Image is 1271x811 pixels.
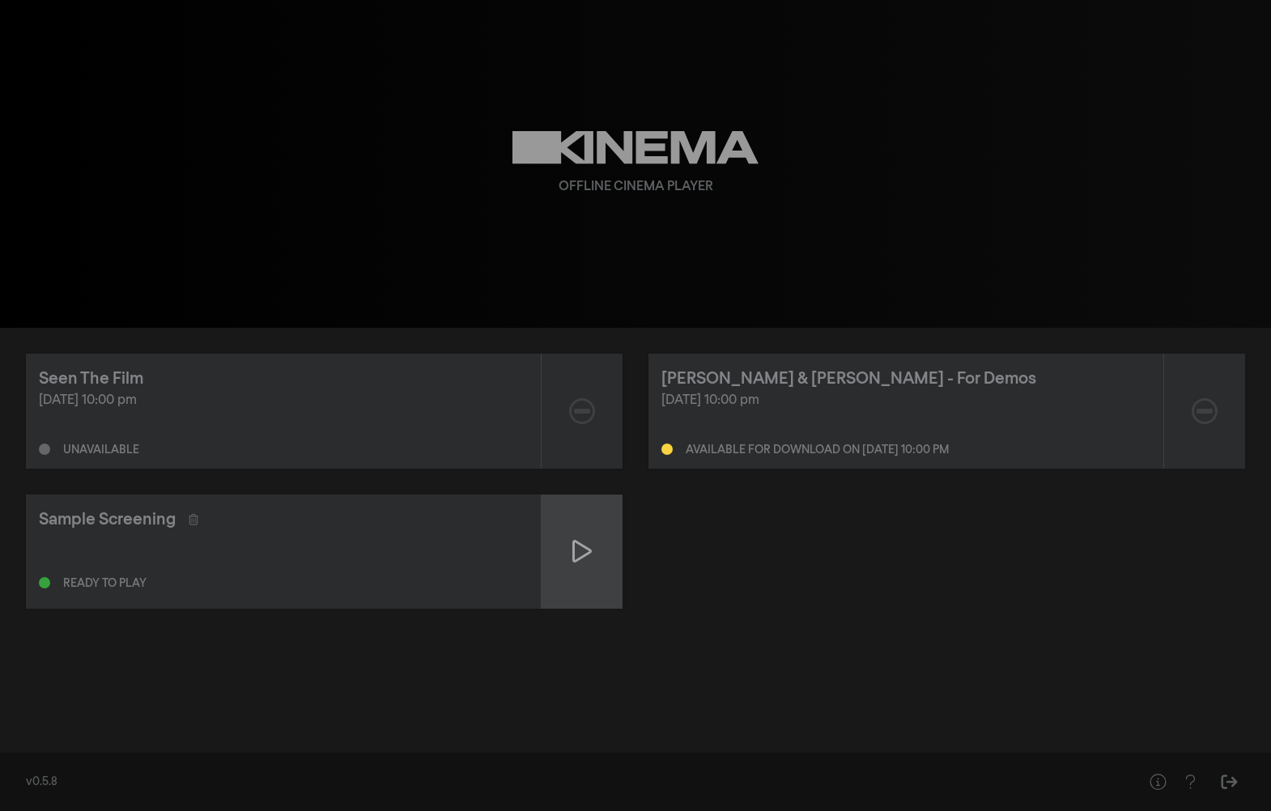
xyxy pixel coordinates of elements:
[686,444,949,456] div: Available for download on [DATE] 10:00 pm
[661,391,1150,410] div: [DATE] 10:00 pm
[39,367,143,391] div: Seen The Film
[1141,766,1174,798] button: Help
[661,367,1036,391] div: [PERSON_NAME] & [PERSON_NAME] - For Demos
[63,578,147,589] div: Ready to play
[1213,766,1245,798] button: Sign Out
[1174,766,1206,798] button: Help
[63,444,139,456] div: Unavailable
[559,177,713,197] div: Offline Cinema Player
[26,774,1109,791] div: v0.5.8
[39,391,528,410] div: [DATE] 10:00 pm
[39,507,176,532] div: Sample Screening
